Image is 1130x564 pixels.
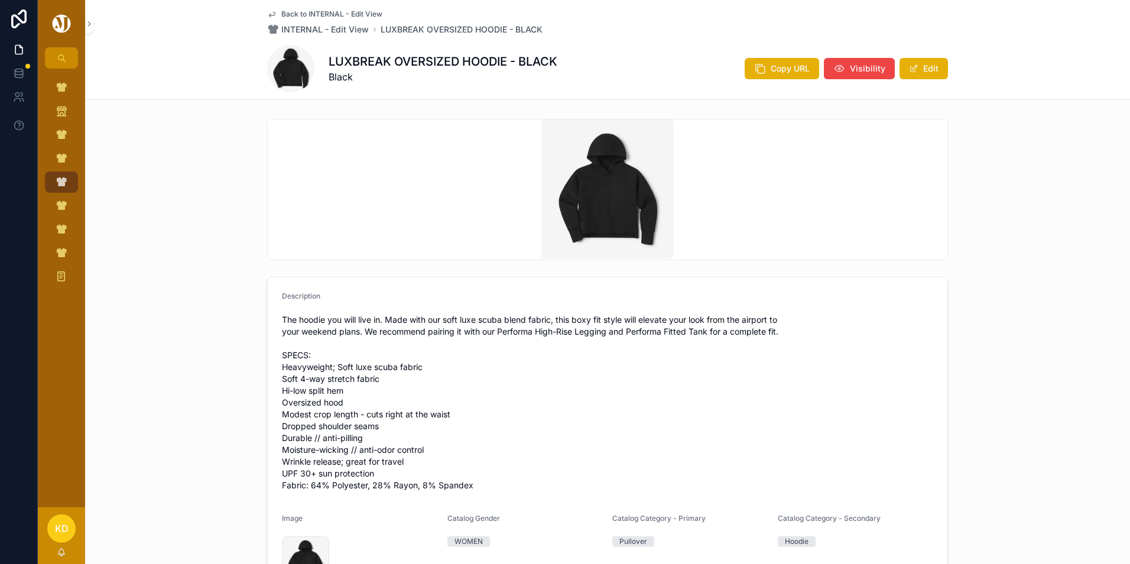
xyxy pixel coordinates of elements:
img: LUXBREAK-OVERSIZE-HOODIE-BLACK-1.webp [541,119,673,259]
a: LUXBREAK OVERSIZED HOODIE - BLACK [381,24,543,35]
div: scrollable content [38,69,85,303]
a: INTERNAL - Edit View [267,24,369,35]
span: Description [282,291,320,300]
span: KD [55,521,69,536]
div: Pullover [619,536,647,547]
span: Black [329,70,557,84]
span: Catalog Category - Secondary [778,514,881,523]
span: The hoodie you will live in. Made with our soft luxe scuba blend fabric, this boxy fit style will... [282,314,933,491]
button: Copy URL [745,58,819,79]
span: Catalog Category - Primary [612,514,706,523]
button: Visibility [824,58,895,79]
div: Hoodie [785,536,808,547]
button: Edit [900,58,948,79]
a: Back to INTERNAL - Edit View [267,9,382,19]
h1: LUXBREAK OVERSIZED HOODIE - BLACK [329,53,557,70]
img: App logo [50,14,73,33]
span: Visibility [850,63,885,74]
span: INTERNAL - Edit View [281,24,369,35]
span: Copy URL [771,63,810,74]
span: Back to INTERNAL - Edit View [281,9,382,19]
span: Catalog Gender [447,514,500,523]
span: Image [282,514,303,523]
div: WOMEN [454,536,483,547]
